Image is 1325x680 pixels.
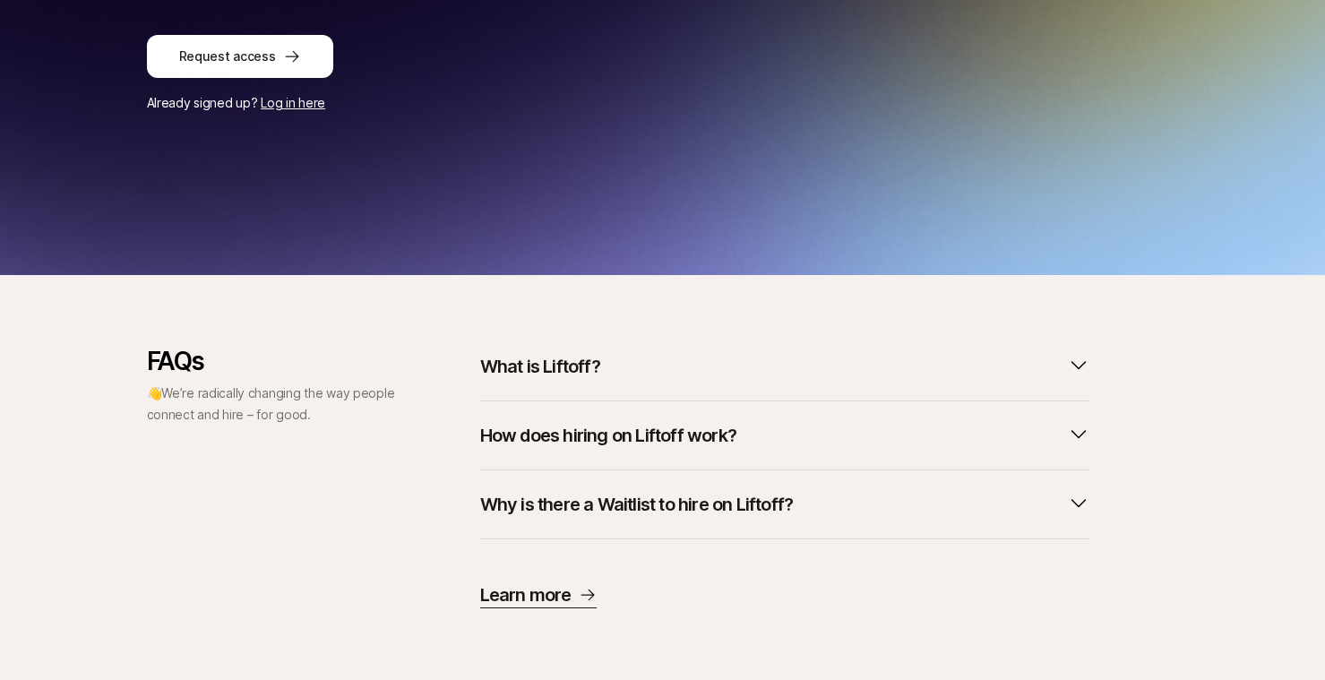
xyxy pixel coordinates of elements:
[261,95,325,110] a: Log in here
[480,582,572,607] p: Learn more
[147,35,1179,78] a: Request access
[147,92,1179,114] p: Already signed up?
[480,423,736,448] p: How does hiring on Liftoff work?
[147,385,395,422] span: We’re radically changing the way people connect and hire – for good.
[480,492,794,517] p: Why is there a Waitlist to hire on Liftoff?
[480,416,1089,455] button: How does hiring on Liftoff work?
[480,582,597,608] a: Learn more
[480,347,1089,386] button: What is Liftoff?
[147,347,398,375] p: FAQs
[480,354,600,379] p: What is Liftoff?
[480,485,1089,524] button: Why is there a Waitlist to hire on Liftoff?
[147,383,398,426] p: 👋
[147,35,333,78] button: Request access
